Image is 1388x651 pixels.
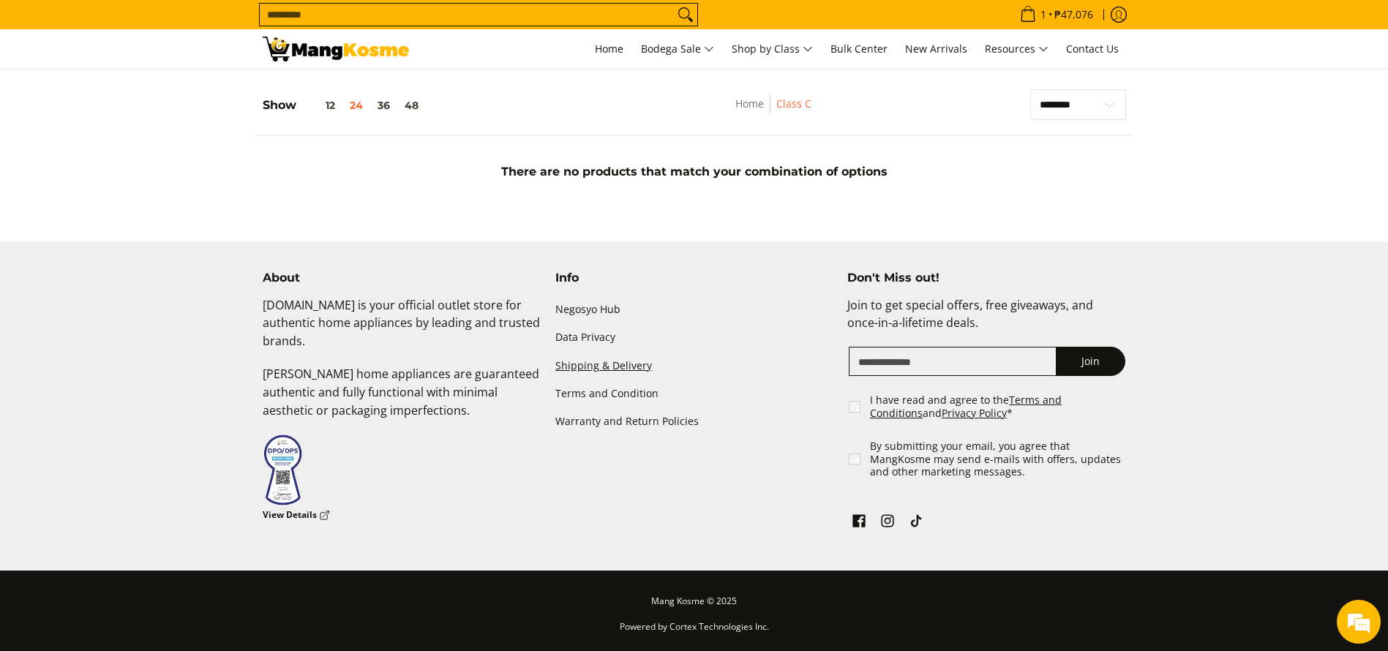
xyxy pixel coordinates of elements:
[263,98,426,113] h5: Show
[1059,29,1126,69] a: Contact Us
[849,511,869,535] a: See Mang Kosme on Facebook
[555,324,833,352] a: Data Privacy
[870,394,1127,419] label: I have read and agree to the and *
[898,29,975,69] a: New Arrivals
[424,29,1126,69] nav: Main Menu
[870,393,1062,420] a: Terms and Conditions
[342,99,370,111] button: 24
[870,440,1127,478] label: By submitting your email, you agree that MangKosme may send e-mails with offers, updates and othe...
[847,296,1125,347] p: Join to get special offers, free giveaways, and once-in-a-lifetime deals.
[649,95,899,128] nav: Breadcrumbs
[555,296,833,324] a: Negosyo Hub
[263,506,330,524] a: View Details
[847,271,1125,285] h4: Don't Miss out!
[905,42,967,56] span: New Arrivals
[7,399,279,451] textarea: Type your message and hit 'Enter'
[724,29,820,69] a: Shop by Class
[263,434,303,506] img: Data Privacy Seal
[263,271,541,285] h4: About
[634,29,721,69] a: Bodega Sale
[877,511,898,535] a: See Mang Kosme on Instagram
[588,29,631,69] a: Home
[240,7,275,42] div: Minimize live chat window
[732,40,813,59] span: Shop by Class
[942,406,1007,420] a: Privacy Policy
[555,352,833,380] a: Shipping & Delivery
[263,592,1126,618] p: Mang Kosme © 2025
[263,37,409,61] img: Class C Home &amp; Business Appliances: Up to 70% Off l Mang Kosme
[735,97,764,110] a: Home
[823,29,895,69] a: Bulk Center
[76,82,246,101] div: Chat with us now
[595,42,623,56] span: Home
[263,365,541,434] p: [PERSON_NAME] home appliances are guaranteed authentic and fully functional with minimal aestheti...
[555,271,833,285] h4: Info
[1038,10,1048,20] span: 1
[1066,42,1119,56] span: Contact Us
[296,99,342,111] button: 12
[674,4,697,26] button: Search
[1056,347,1125,376] button: Join
[263,296,541,365] p: [DOMAIN_NAME] is your official outlet store for authentic home appliances by leading and trusted ...
[830,42,888,56] span: Bulk Center
[370,99,397,111] button: 36
[263,618,1126,644] p: Powered by Cortex Technologies Inc.
[906,511,926,535] a: See Mang Kosme on TikTok
[555,380,833,407] a: Terms and Condition
[985,40,1048,59] span: Resources
[397,99,426,111] button: 48
[1016,7,1098,23] span: •
[776,97,811,110] a: Class C
[1052,10,1095,20] span: ₱47,076
[555,407,833,435] a: Warranty and Return Policies
[978,29,1056,69] a: Resources
[641,40,714,59] span: Bodega Sale
[85,184,202,332] span: We're online!
[255,165,1133,179] h5: There are no products that match your combination of options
